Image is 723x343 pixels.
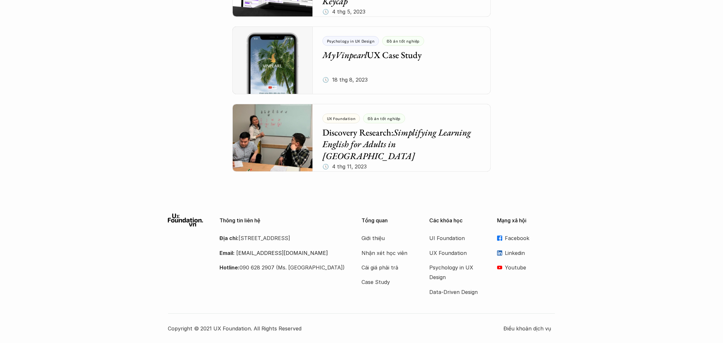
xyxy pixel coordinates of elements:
[236,250,328,256] a: [EMAIL_ADDRESS][DOMAIN_NAME]
[429,248,481,258] a: UX Foundation
[505,263,555,272] p: Youtube
[505,233,555,243] p: Facebook
[219,263,345,272] p: 090 628 2907 (Ms. [GEOGRAPHIC_DATA])
[361,277,413,287] a: Case Study
[219,217,345,224] p: Thông tin liên hệ
[497,248,555,258] a: Linkedin
[429,287,481,297] a: Data-Driven Design
[497,233,555,243] a: Facebook
[232,104,491,172] a: Discovery Research:Simplifying Learning English for Adults in [GEOGRAPHIC_DATA]🕔 4 thg 11, 2023
[219,250,235,256] strong: Email:
[429,217,487,224] p: Các khóa học
[504,324,555,333] a: Điều khoản dịch vụ
[505,248,555,258] p: Linkedin
[361,248,413,258] a: Nhận xét học viên
[361,233,413,243] a: Giới thiệu
[497,263,555,272] a: Youtube
[219,264,239,271] strong: Hotline:
[219,233,345,243] p: [STREET_ADDRESS]
[497,217,555,224] p: Mạng xã hội
[429,233,481,243] a: UI Foundation
[361,263,413,272] a: Cái giá phải trả
[168,324,504,333] p: Copyright © 2021 UX Foundation. All Rights Reserved
[219,235,239,241] strong: Địa chỉ:
[361,217,420,224] p: Tổng quan
[429,263,481,282] a: Psychology in UX Design
[232,26,491,94] a: MyVinpearlUX Case Study🕔 18 thg 8, 2023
